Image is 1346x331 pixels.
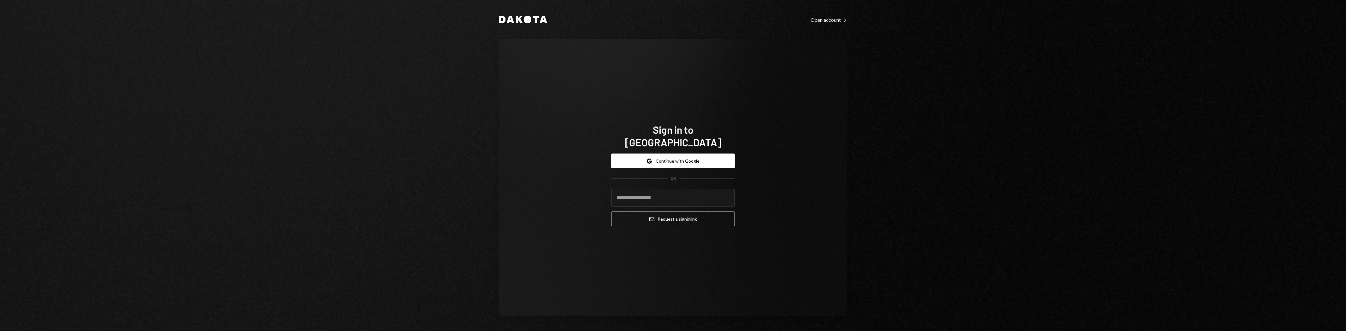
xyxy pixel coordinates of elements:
[811,16,847,23] a: Open account
[811,17,847,23] div: Open account
[611,154,735,168] button: Continue with Google
[670,176,676,181] div: OR
[611,123,735,148] h1: Sign in to [GEOGRAPHIC_DATA]
[611,212,735,226] button: Request a signinlink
